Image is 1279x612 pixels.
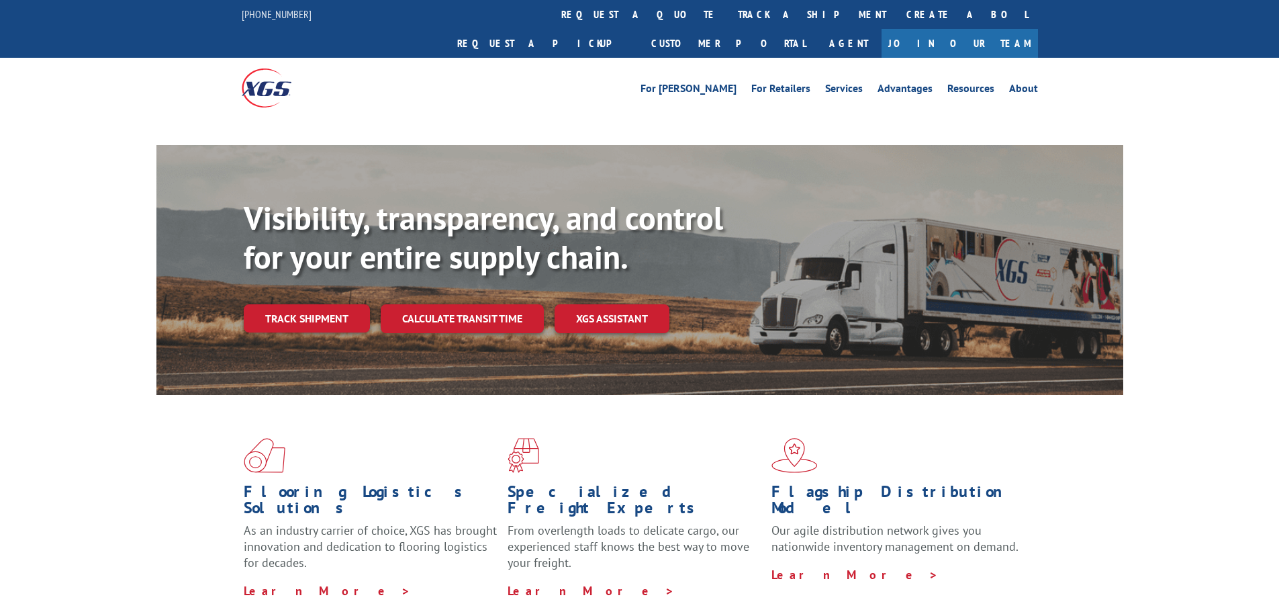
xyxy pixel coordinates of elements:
[508,484,761,523] h1: Specialized Freight Experts
[771,438,818,473] img: xgs-icon-flagship-distribution-model-red
[771,484,1025,523] h1: Flagship Distribution Model
[244,197,723,277] b: Visibility, transparency, and control for your entire supply chain.
[242,7,312,21] a: [PHONE_NUMBER]
[244,438,285,473] img: xgs-icon-total-supply-chain-intelligence-red
[508,583,675,599] a: Learn More >
[447,29,641,58] a: Request a pickup
[244,583,411,599] a: Learn More >
[244,523,497,570] span: As an industry carrier of choice, XGS has brought innovation and dedication to flooring logistics...
[816,29,882,58] a: Agent
[771,567,939,582] a: Learn More >
[508,523,761,582] p: From overlength loads to delicate cargo, our experienced staff knows the best way to move your fr...
[244,484,498,523] h1: Flooring Logistics Solutions
[244,304,370,333] a: Track shipment
[878,83,933,98] a: Advantages
[825,83,863,98] a: Services
[555,304,669,333] a: XGS ASSISTANT
[1009,83,1038,98] a: About
[508,438,539,473] img: xgs-icon-focused-on-flooring-red
[381,304,544,333] a: Calculate transit time
[751,83,810,98] a: For Retailers
[882,29,1038,58] a: Join Our Team
[947,83,994,98] a: Resources
[641,83,737,98] a: For [PERSON_NAME]
[771,523,1019,554] span: Our agile distribution network gives you nationwide inventory management on demand.
[641,29,816,58] a: Customer Portal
